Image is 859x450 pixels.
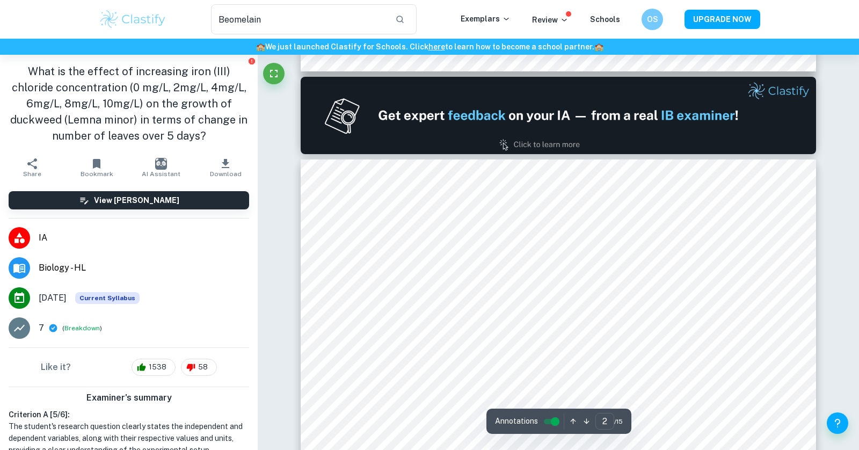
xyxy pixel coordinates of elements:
h6: We just launched Clastify for Schools. Click to learn how to become a school partner. [2,41,857,53]
div: This exemplar is based on the current syllabus. Feel free to refer to it for inspiration/ideas wh... [75,292,140,304]
span: 🏫 [594,42,603,51]
h1: What is the effect of increasing iron (III) chloride concentration (0 mg/L, 2mg/L, 4mg/L, 6mg/L, ... [9,63,249,144]
span: AI Assistant [142,170,180,178]
span: IA [39,231,249,244]
h6: Criterion A [ 5 / 6 ]: [9,409,249,420]
button: Help and Feedback [827,412,848,434]
a: Schools [590,15,620,24]
h6: OS [646,13,659,25]
p: 7 [39,322,44,335]
button: Download [193,153,258,183]
span: 1538 [143,362,172,373]
span: Annotations [495,416,538,427]
img: AI Assistant [155,158,167,170]
span: Download [210,170,242,178]
h6: View [PERSON_NAME] [94,194,179,206]
span: [DATE] [39,292,67,304]
button: AI Assistant [129,153,193,183]
input: Search for any exemplars... [211,4,387,34]
h6: Like it? [41,361,71,374]
p: Exemplars [461,13,511,25]
h6: Examiner's summary [4,391,253,404]
button: UPGRADE NOW [685,10,760,29]
button: View [PERSON_NAME] [9,191,249,209]
span: 58 [192,362,214,373]
div: 1538 [132,359,176,376]
span: 🏫 [256,42,265,51]
span: ( ) [62,323,102,333]
span: Current Syllabus [75,292,140,304]
span: Bookmark [81,170,113,178]
img: Clastify logo [99,9,167,30]
img: Ad [301,77,816,154]
button: Breakdown [64,323,100,333]
button: OS [642,9,663,30]
p: Review [532,14,569,26]
button: Bookmark [64,153,129,183]
span: / 15 [614,417,623,426]
span: Share [23,170,41,178]
div: 58 [181,359,217,376]
a: here [428,42,445,51]
button: Fullscreen [263,63,285,84]
button: Report issue [247,57,256,65]
span: Biology - HL [39,262,249,274]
